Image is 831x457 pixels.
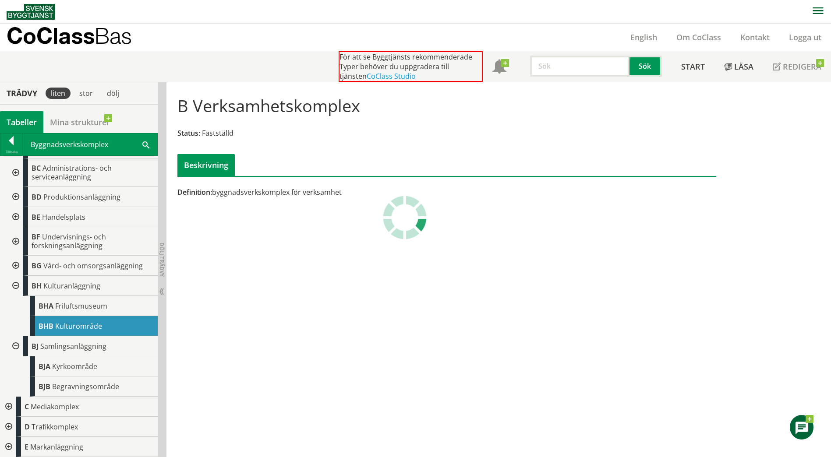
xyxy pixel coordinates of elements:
span: Definition: [177,187,212,197]
span: BD [32,192,42,202]
span: BHA [39,301,53,311]
div: stor [74,88,98,99]
span: Samlingsanläggning [40,341,106,351]
div: Tillbaka [0,148,22,155]
span: BG [32,261,42,271]
span: E [25,442,28,452]
span: BC [32,163,41,173]
div: liten [46,88,71,99]
div: Trädvy [2,88,42,98]
span: Administrations- och serviceanläggning [32,163,112,182]
a: English [621,32,667,42]
a: CoClassBas [7,24,151,51]
div: Gå till informationssidan för CoClass Studio [7,187,158,207]
span: C [25,402,29,411]
div: Gå till informationssidan för CoClass Studio [14,296,158,316]
span: Mediakomplex [31,402,79,411]
span: Status: [177,128,200,138]
a: Om CoClass [667,32,731,42]
img: Svensk Byggtjänst [7,4,55,20]
a: Logga ut [779,32,831,42]
div: Gå till informationssidan för CoClass Studio [7,336,158,397]
a: Mina strukturer [43,111,117,133]
div: Gå till informationssidan för CoClass Studio [14,316,158,336]
div: Gå till informationssidan för CoClass Studio [14,376,158,397]
a: Kontakt [731,32,779,42]
span: BH [32,281,42,291]
span: Begravningsområde [52,382,119,391]
span: Fastställd [202,128,233,138]
span: Friluftsmuseum [55,301,107,311]
img: Laddar [383,196,427,239]
span: Redigera [783,61,821,72]
span: BJB [39,382,50,391]
span: Kulturområde [55,321,102,331]
div: Gå till informationssidan för CoClass Studio [7,158,158,187]
span: Sök i tabellen [142,140,149,149]
span: BJ [32,341,39,351]
p: CoClass [7,31,132,41]
div: Gå till informationssidan för CoClass Studio [14,356,158,376]
h1: B Verksamhetskomplex [177,96,360,115]
div: Gå till informationssidan för CoClass Studio [7,256,158,276]
span: BF [32,232,40,242]
span: BHB [39,321,53,331]
span: Kulturanläggning [43,281,100,291]
div: Gå till informationssidan för CoClass Studio [7,207,158,227]
span: Handelsplats [42,212,85,222]
div: byggnadsverkskomplex för verksamhet [177,187,532,197]
span: D [25,422,30,432]
input: Sök [530,56,629,77]
div: Gå till informationssidan för CoClass Studio [7,227,158,256]
span: Produktionsanläggning [43,192,120,202]
a: Redigera [763,51,831,82]
span: Start [681,61,705,72]
span: Bas [95,23,132,49]
span: BE [32,212,40,222]
span: Dölj trädvy [158,243,166,277]
span: Trafikkomplex [32,422,78,432]
div: dölj [102,88,124,99]
span: Läsa [734,61,753,72]
div: För att se Byggtjänsts rekommenderade Typer behöver du uppgradera till tjänsten [339,51,483,82]
a: Läsa [714,51,763,82]
a: Start [672,51,714,82]
span: Undervisnings- och forskningsanläggning [32,232,106,250]
span: Notifikationer [492,60,506,74]
div: Gå till informationssidan för CoClass Studio [7,276,158,336]
div: Beskrivning [177,154,235,176]
span: Kyrkoområde [52,362,97,371]
a: CoClass Studio [367,71,416,81]
span: BJA [39,362,50,371]
button: Sök [629,56,662,77]
span: Markanläggning [30,442,83,452]
span: Vård- och omsorgsanläggning [43,261,143,271]
div: Byggnadsverkskomplex [23,134,157,155]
